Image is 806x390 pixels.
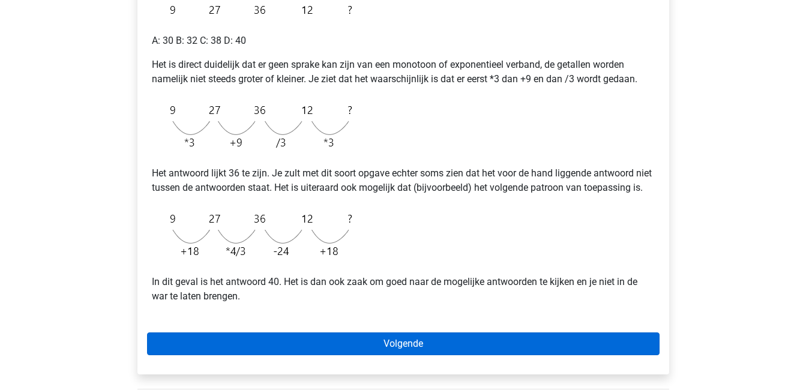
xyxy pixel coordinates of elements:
[152,166,655,195] p: Het antwoord lijkt 36 te zijn. Je zult met dit soort opgave echter soms zien dat het voor de hand...
[152,205,358,265] img: Alternating_Example_2_3.png
[152,96,358,157] img: Alternating_Example_2_2.png
[147,332,660,355] a: Volgende
[152,34,655,48] p: A: 30 B: 32 C: 38 D: 40
[152,58,655,86] p: Het is direct duidelijk dat er geen sprake kan zijn van een monotoon of exponentieel verband, de ...
[152,275,655,304] p: In dit geval is het antwoord 40. Het is dan ook zaak om goed naar de mogelijke antwoorden te kijk...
